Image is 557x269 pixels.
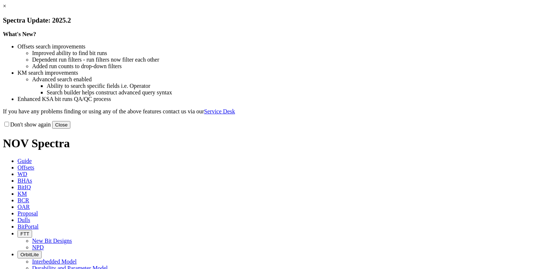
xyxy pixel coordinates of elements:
[17,158,32,164] span: Guide
[32,76,554,83] li: Advanced search enabled
[3,137,554,150] h1: NOV Spectra
[32,244,44,250] a: NPD
[17,204,30,210] span: OAR
[17,70,554,76] li: KM search improvements
[17,43,554,50] li: Offsets search improvements
[17,171,27,177] span: WD
[52,121,70,129] button: Close
[17,164,34,171] span: Offsets
[47,83,554,89] li: Ability to search specific fields i.e. Operator
[3,108,554,115] p: If you have any problems finding or using any of the above features contact us via our
[32,50,554,56] li: Improved ability to find bit runs
[3,3,6,9] a: ×
[17,223,39,230] span: BitPortal
[32,258,77,265] a: Interbedded Model
[47,89,554,96] li: Search builder helps construct advanced query syntax
[17,184,31,190] span: BitIQ
[17,178,32,184] span: BHAs
[17,217,30,223] span: Dulls
[17,197,29,203] span: BCR
[32,63,554,70] li: Added run counts to drop-down filters
[32,56,554,63] li: Dependent run filters - run filters now filter each other
[204,108,235,114] a: Service Desk
[17,191,27,197] span: KM
[17,96,554,102] li: Enhanced KSA bit runs QA/QC process
[20,252,39,257] span: OrbitLite
[20,231,29,237] span: FTT
[3,31,36,37] strong: What's New?
[3,121,51,128] label: Don't show again
[17,210,38,217] span: Proposal
[4,122,9,126] input: Don't show again
[32,238,72,244] a: New Bit Designs
[3,16,554,24] h3: Spectra Update: 2025.2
